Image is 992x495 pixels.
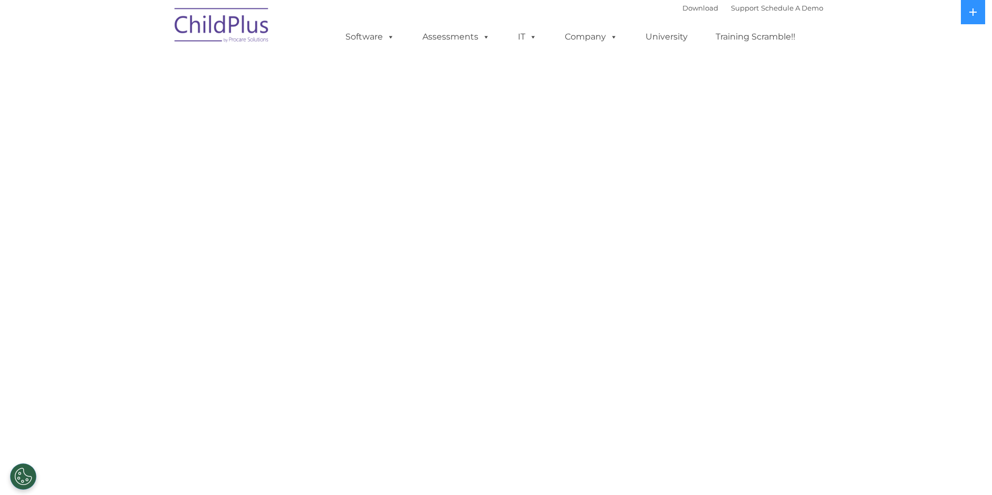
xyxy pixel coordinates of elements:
[705,26,806,47] a: Training Scramble!!
[682,4,718,12] a: Download
[169,1,275,53] img: ChildPlus by Procare Solutions
[635,26,698,47] a: University
[10,463,36,490] button: Cookies Settings
[682,4,823,12] font: |
[335,26,405,47] a: Software
[507,26,547,47] a: IT
[761,4,823,12] a: Schedule A Demo
[412,26,500,47] a: Assessments
[731,4,759,12] a: Support
[554,26,628,47] a: Company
